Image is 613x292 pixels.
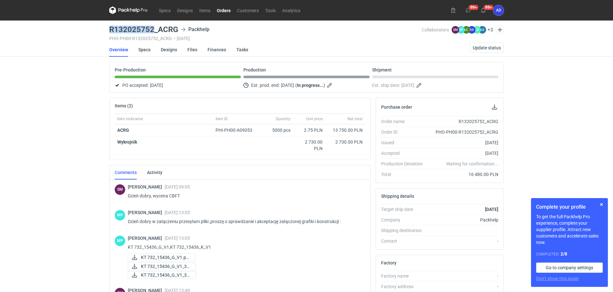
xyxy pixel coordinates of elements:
[128,254,192,261] div: KT 732_15436_G_V1.pdf
[295,83,297,88] em: (
[381,104,412,110] h2: Purchase order
[493,5,504,16] div: Anita Dolczewska
[428,150,498,156] div: [DATE]
[328,139,363,145] div: 2 730.00 PLN
[381,171,428,178] div: Total
[128,210,165,215] span: [PERSON_NAME]
[381,217,428,223] div: Company
[428,283,498,290] div: -
[128,263,196,270] a: KT 732_15436_G_V1_3D...
[165,210,190,215] span: [DATE] 13:05
[536,213,603,246] p: To get the full Packhelp Pro experience, complete your supplier profile. Attract new customers an...
[296,139,323,152] div: 2 730.00 PLN
[109,36,422,41] div: PHO-PH00-R132025752_ACRG [DATE]
[208,43,226,57] a: Finances
[381,139,428,146] div: Issued
[115,210,125,221] figcaption: MP
[128,184,165,189] span: [PERSON_NAME]
[381,227,428,234] div: Shipping destination
[428,139,498,146] div: [DATE]
[174,6,196,14] a: Designs
[262,6,279,14] a: Tools
[165,184,190,189] span: [DATE] 09:05
[128,243,360,251] p: KT 732_15436_G_V1,KT 732_15436_K_V1
[381,273,428,279] div: Factory name
[109,26,178,33] h3: R132025752_ACRG
[181,26,209,33] div: Packhelp
[446,161,498,167] em: Waiting for confirmation...
[128,218,360,225] p: Dzień dobry w załączeniu przesyłam pliki ,proszę o sprawdzanie i akceptację załączonej grafiki i ...
[115,236,125,246] figcaption: MP
[128,236,165,241] span: [PERSON_NAME]
[328,127,363,133] div: 13 750.00 PLN
[381,238,428,244] div: Contact
[109,43,128,57] a: Overview
[297,83,323,88] strong: In progress...
[536,251,603,257] div: Completed:
[560,251,567,256] strong: 2 / 8
[243,67,266,72] p: Production
[323,83,325,88] em: )
[372,67,392,72] p: Shipment
[115,103,133,108] h2: Items (2)
[536,203,603,211] h1: Complete your profile
[281,81,294,89] span: [DATE]
[381,194,414,199] h2: Shipping details
[416,81,423,89] button: Edit estimated shipping date
[214,6,234,14] a: Orders
[115,184,125,195] div: Sebastian Markut
[115,184,125,195] figcaption: SM
[428,238,498,244] div: -
[216,116,228,121] span: Item ID
[115,67,146,72] p: Pre-Production
[161,43,177,57] a: Designs
[326,81,334,89] button: Edit estimated production end date
[347,116,363,121] span: Net total
[117,139,137,145] strong: Wykrojnik
[496,26,504,34] button: Edit collaborators
[117,116,143,121] span: Item nickname
[296,127,323,133] div: 2.75 PLN
[452,26,459,34] figcaption: SM
[536,275,579,282] button: Don’t show this again
[138,43,151,57] a: Specs
[243,81,370,89] div: Est. prod. end:
[117,128,129,133] strong: ACRG
[381,161,428,167] div: Production Deviation
[462,26,470,34] figcaption: ŁC
[401,81,414,89] span: [DATE]
[428,118,498,125] div: R132025752_ACRG
[473,46,501,50] span: Update status
[487,27,493,33] button: +3
[196,6,214,14] a: Items
[428,273,498,279] div: -
[473,26,481,34] figcaption: ŁD
[381,150,428,156] div: Accepted
[115,210,125,221] div: Martyna Paroń
[381,260,396,265] h2: Factory
[536,263,603,273] a: Go to company settings
[381,129,428,135] div: Order ID
[174,36,175,41] span: •
[428,171,498,178] div: 16 480.00 PLN
[128,271,192,279] div: KT 732_15436_G_V1_3D.JPG
[279,6,304,14] a: Analytics
[156,6,174,14] a: Specs
[422,27,449,32] span: Collaborators
[115,236,125,246] div: Martyna Paroń
[216,127,258,133] div: PHI-PH00-A09053
[381,206,428,213] div: Target ship date
[470,43,504,53] button: Update status
[234,6,262,14] a: Customers
[468,26,476,34] figcaption: AD
[147,165,162,179] a: Activity
[128,271,196,279] a: KT 732_15436_G_V1_3D...
[128,192,360,200] p: Dzień dobry, wycena CBFT
[428,217,498,223] div: Packhelp
[141,271,191,279] span: KT 732_15436_G_V1_3D...
[141,254,190,261] span: KT 732_15436_G_V1.pd...
[493,5,504,16] button: AD
[236,43,248,57] a: Tasks
[115,165,137,179] a: Comments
